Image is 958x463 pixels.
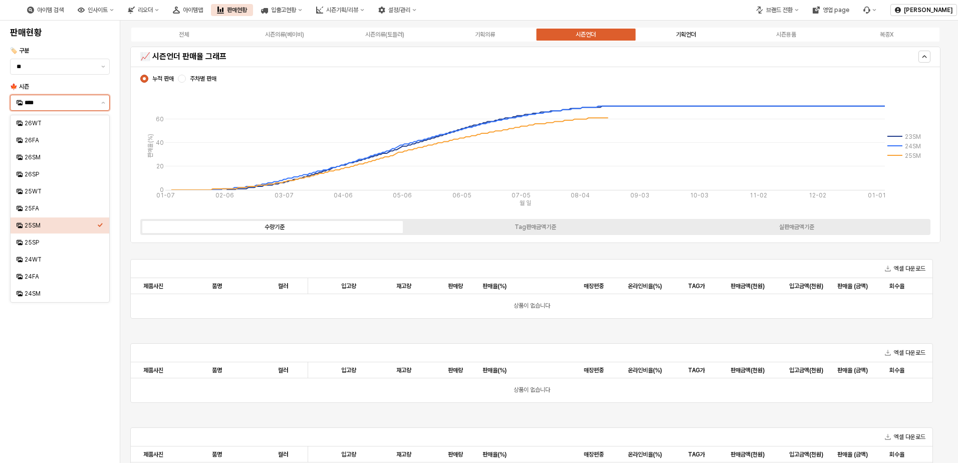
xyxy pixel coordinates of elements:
[341,366,356,374] span: 입고량
[584,366,604,374] span: 매장편중
[636,30,736,39] label: 기획언더
[278,282,288,290] span: 컬러
[448,282,463,290] span: 판매량
[310,4,370,16] div: 시즌기획/리뷰
[140,52,731,62] h5: 📈 시즌언더 판매율 그래프
[837,450,868,458] span: 판매율 (금액)
[837,282,868,290] span: 판매율 (금액)
[396,450,411,458] span: 재고량
[584,450,604,458] span: 매장편중
[211,4,253,16] div: 판매현황
[25,239,97,247] div: 25SP
[167,4,209,16] div: 아이템맵
[183,7,203,14] div: 아이템맵
[536,30,636,39] label: 시즌언더
[396,366,411,374] span: 재고량
[271,7,296,14] div: 입출고현황
[628,450,662,458] span: 온라인비율(%)
[21,4,70,16] div: 아이템 검색
[776,31,796,38] div: 시즌용품
[789,450,823,458] span: 입고금액(천원)
[190,75,216,83] span: 주차별 판매
[731,366,765,374] span: 판매금액(천원)
[365,31,404,38] div: 시즌의류(토들러)
[736,30,836,39] label: 시즌용품
[584,282,604,290] span: 매장편중
[335,30,435,39] label: 시즌의류(토들러)
[405,222,666,232] label: Tag판매금액기준
[857,4,882,16] div: 버그 제보 및 기능 개선 요청
[25,256,97,264] div: 24WT
[88,7,108,14] div: 인사이트
[234,30,334,39] label: 시즌의류(베이비)
[143,366,163,374] span: 제품사진
[889,282,904,290] span: 회수율
[789,282,823,290] span: 입고금액(천원)
[131,378,932,402] div: 상품이 없습니다
[396,282,411,290] span: 재고량
[483,366,507,374] span: 판매율(%)
[143,450,163,458] span: 제품사진
[97,59,109,74] button: 제안 사항 표시
[676,31,696,38] div: 기획언더
[881,263,929,275] button: 엑셀 다운로드
[889,366,904,374] span: 회수율
[10,47,29,54] span: 🏷️ 구분
[179,31,189,38] div: 전체
[265,223,285,230] div: 수량기준
[25,221,97,229] div: 25SM
[278,366,288,374] span: 컬러
[265,31,304,38] div: 시즌의류(베이비)
[881,347,929,359] button: 엑셀 다운로드
[25,273,97,281] div: 24FA
[475,31,495,38] div: 기획의류
[341,282,356,290] span: 입고량
[25,290,97,298] div: 24SM
[326,7,358,14] div: 시즌기획/리뷰
[134,30,234,39] label: 전체
[483,450,507,458] span: 판매율(%)
[25,187,97,195] div: 25WT
[823,7,849,14] div: 영업 page
[904,6,952,14] p: [PERSON_NAME]
[122,4,165,16] div: 리오더
[97,95,109,110] button: 제안 사항 표시
[227,7,247,14] div: 판매현황
[766,7,793,14] div: 브랜드 전환
[880,31,893,38] div: 복종X
[435,30,535,39] label: 기획의류
[731,450,765,458] span: 판매금액(천원)
[731,282,765,290] span: 판매금액(천원)
[483,282,507,290] span: 판매율(%)
[881,431,929,443] button: 엑셀 다운로드
[25,204,97,212] div: 25FA
[10,28,110,38] h4: 판매현황
[25,153,97,161] div: 26SM
[779,223,814,230] div: 실판매금액기준
[837,366,868,374] span: 판매율 (금액)
[212,282,222,290] span: 품명
[212,366,222,374] span: 품명
[666,222,927,232] label: 실판매금액기준
[144,222,405,232] label: 수량기준
[448,450,463,458] span: 판매량
[807,4,855,16] div: 영업 page
[688,366,705,374] span: TAG가
[25,170,97,178] div: 26SP
[789,366,823,374] span: 입고금액(천원)
[837,30,937,39] label: 복종X
[628,282,662,290] span: 온라인비율(%)
[10,83,29,90] span: 🍁 시즌
[255,4,308,16] div: 입출고현황
[750,4,805,16] div: 브랜드 전환
[918,51,930,63] button: Hide
[688,282,705,290] span: TAG가
[25,136,97,144] div: 26FA
[37,7,64,14] div: 아이템 검색
[388,7,410,14] div: 설정/관리
[688,450,705,458] span: TAG가
[25,119,97,127] div: 26WT
[138,7,153,14] div: 리오더
[515,223,556,230] div: Tag판매금액기준
[120,21,958,463] main: App Frame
